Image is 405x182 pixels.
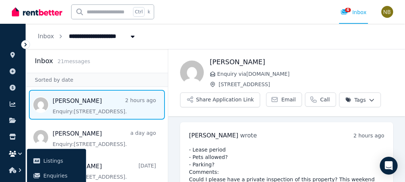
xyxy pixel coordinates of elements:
[341,9,366,16] div: Inbox
[57,58,90,64] span: 21 message s
[53,129,156,148] a: [PERSON_NAME]a day agoEnquiry:[STREET_ADDRESS].
[133,7,145,17] span: Ctrl
[281,96,296,103] span: Email
[30,153,83,168] a: Listings
[217,70,393,78] span: Enquiry via [DOMAIN_NAME]
[353,133,384,139] time: 2 hours ago
[345,8,351,12] span: 4
[53,97,156,115] a: [PERSON_NAME]2 hours agoEnquiry:[STREET_ADDRESS].
[320,96,330,103] span: Call
[339,92,381,107] button: Tags
[35,56,53,66] h2: Inbox
[345,96,366,104] span: Tags
[43,156,80,165] span: Listings
[12,6,62,17] img: RentBetter
[147,9,150,15] span: k
[219,81,393,88] span: [STREET_ADDRESS]
[38,33,54,40] a: Inbox
[26,73,168,87] div: Sorted by date
[189,132,238,139] span: [PERSON_NAME]
[210,57,393,67] h1: [PERSON_NAME]
[180,92,260,107] button: Share Application Link
[180,61,204,84] img: chester
[43,171,80,180] span: Enquiries
[240,132,257,139] span: wrote
[53,162,156,181] a: [PERSON_NAME][DATE]Enquiry:[STREET_ADDRESS].
[380,157,398,175] div: Open Intercom Messenger
[381,6,393,18] img: Nick Best
[26,24,148,49] nav: Breadcrumb
[305,92,336,107] a: Call
[266,92,302,107] a: Email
